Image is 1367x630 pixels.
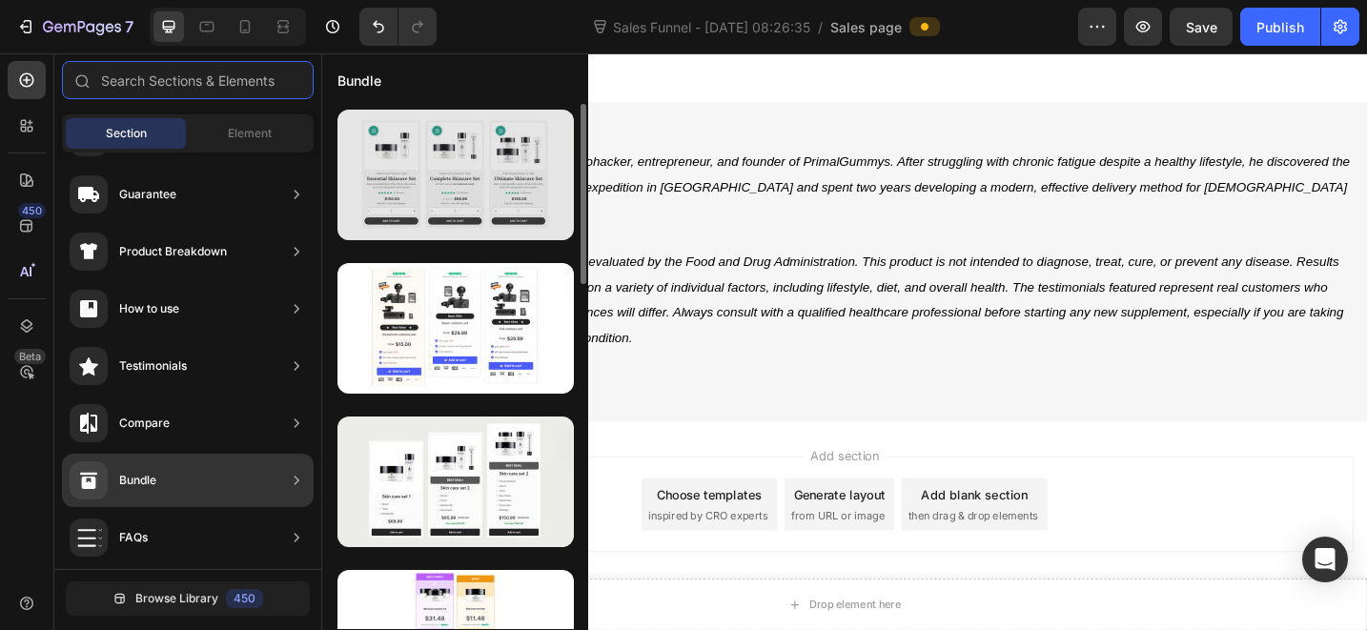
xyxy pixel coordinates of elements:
[14,349,46,364] div: Beta
[119,356,187,376] div: Testimonials
[1240,8,1320,46] button: Publish
[642,497,784,514] span: then drag & drop elements
[125,15,133,38] p: 7
[228,125,272,142] span: Element
[8,8,142,46] button: 7
[1302,537,1348,582] div: Open Intercom Messenger
[119,185,176,204] div: Guarantee
[533,595,634,610] div: Drop element here
[135,590,218,607] span: Browse Library
[1256,17,1304,37] div: Publish
[18,203,46,218] div: 450
[359,8,437,46] div: Undo/Redo
[11,111,1125,181] i: : [PERSON_NAME] is a biohacker, entrepreneur, and founder of PrimalGummys. After struggling with ...
[119,242,227,261] div: Product Breakdown
[367,473,482,493] div: Choose templates
[62,61,314,99] input: Search Sections & Elements
[357,497,488,514] span: inspired by CRO experts
[119,471,156,490] div: Bundle
[609,17,814,37] span: Sales Funnel - [DATE] 08:26:35
[1186,19,1217,35] span: Save
[321,53,1367,630] iframe: Design area
[106,125,147,142] span: Section
[11,111,126,126] strong: About the Author
[1170,8,1233,46] button: Save
[119,299,179,318] div: How to use
[514,497,616,514] span: from URL or image
[527,430,618,450] span: Add section
[119,414,170,433] div: Compare
[818,17,823,37] span: /
[119,528,148,547] div: FAQs
[226,589,263,608] div: 450
[517,473,617,493] div: Generate layout
[830,17,902,37] span: Sales page
[11,220,1118,317] i: Disclaimer: These statements have not been evaluated by the Food and Drug Administration. This pr...
[66,581,310,616] button: Browse Library450
[656,473,772,493] div: Add blank section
